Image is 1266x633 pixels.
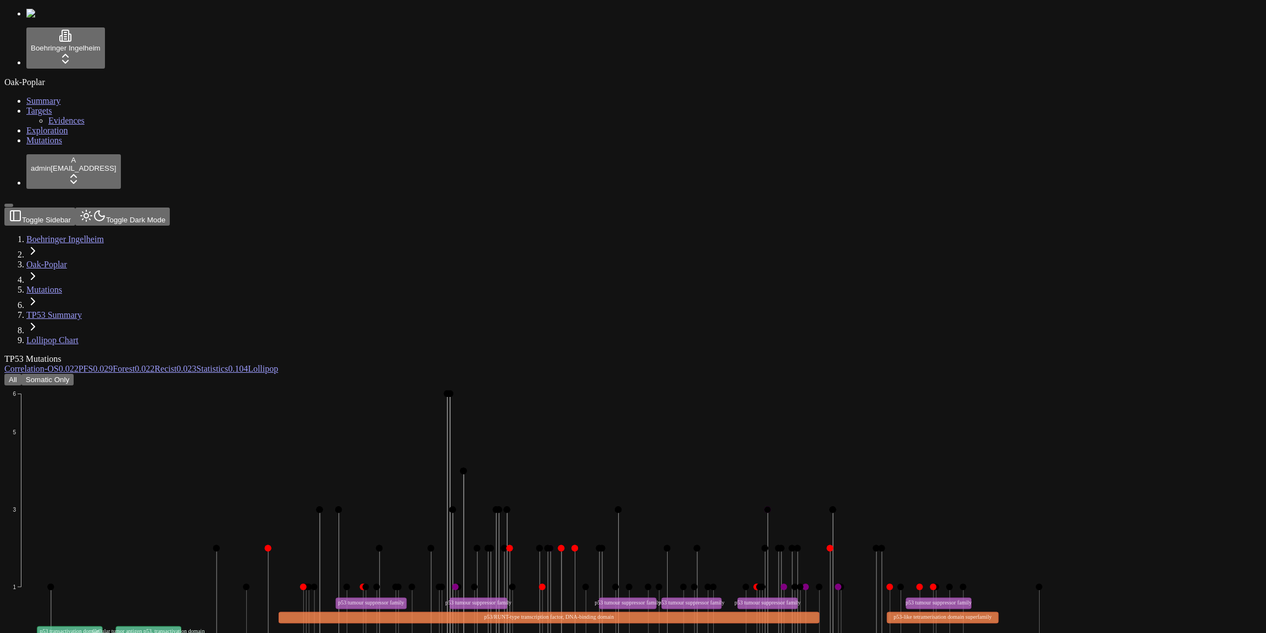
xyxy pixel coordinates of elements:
text: p53-like tetramerisation domain superfamily [894,614,992,620]
a: Lollipop Chart [26,335,79,345]
a: Summary [26,96,60,105]
span: OS [47,364,58,373]
button: Boehringer Ingelheim [26,27,105,69]
span: Boehringer Ingelheim [31,44,101,52]
text: p53 tumour suppressor family [735,600,801,606]
span: 0.022 [59,364,79,373]
text: 5 [13,429,16,435]
button: All [4,374,21,385]
span: Toggle Dark Mode [106,216,165,224]
text: 3 [13,507,16,513]
a: Correlation- [4,364,47,373]
div: Oak-Poplar [4,77,1262,87]
button: Toggle Dark Mode [75,208,170,226]
a: Evidences [48,116,85,125]
text: p53 tumour suppressor family [906,600,971,606]
span: 0.104 [228,364,248,373]
text: p53 tumour suppressor family [659,600,725,606]
span: 0.023 [176,364,196,373]
span: Statistics [196,364,228,373]
img: Numenos [26,9,69,19]
a: Boehringer Ingelheim [26,234,104,244]
text: p53/RUNT-type transcription factor, DNA-binding domain [484,614,614,620]
a: Lollipop [248,364,278,373]
a: Recist0.023 [154,364,196,373]
span: A [71,156,76,164]
button: Toggle Sidebar [4,208,75,226]
a: PFS0.029 [79,364,113,373]
span: Correlation [4,364,45,373]
a: Targets [26,106,52,115]
a: OS0.022 [47,364,78,373]
span: PFS [79,364,93,373]
a: Mutations [26,285,62,294]
span: 0.029 [93,364,113,373]
a: Forest0.022 [113,364,154,373]
text: p53 tumour suppressor family [338,600,404,606]
text: 6 [13,391,16,397]
span: 0.022 [135,364,154,373]
button: Toggle Sidebar [4,204,13,207]
span: [EMAIL_ADDRESS] [51,164,116,172]
button: Somatic Only [21,374,74,385]
a: TP53 Summary [26,310,82,320]
text: p53 tumour suppressor family [595,600,660,606]
a: Mutations [26,136,62,145]
div: TP53 Mutations [4,354,1156,364]
a: Oak-Poplar [26,260,67,269]
a: Statistics0.104 [196,364,248,373]
span: Forest [113,364,135,373]
span: Toggle Sidebar [22,216,71,224]
text: p53 tumour suppressor family [446,600,512,606]
span: Recist [154,364,176,373]
span: admin [31,164,51,172]
text: 1 [13,584,16,590]
span: - [45,364,47,373]
nav: breadcrumb [4,234,1156,345]
button: Aadmin[EMAIL_ADDRESS] [26,154,121,189]
a: Exploration [26,126,68,135]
